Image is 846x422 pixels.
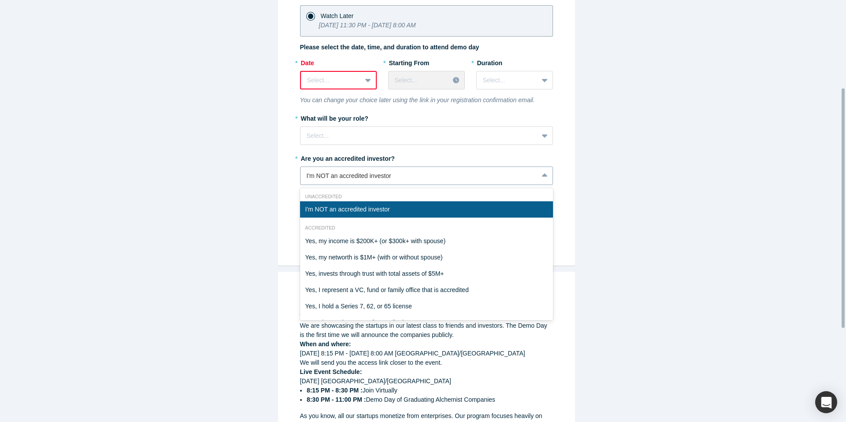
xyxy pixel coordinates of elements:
[300,377,553,404] div: [DATE] [GEOGRAPHIC_DATA]/[GEOGRAPHIC_DATA]
[307,396,366,403] strong: 8:30 PM - 11:00 PM :
[300,96,535,104] i: You can change your choice later using the link in your registration confirmation email.
[300,151,553,163] label: Are you an accredited investor?
[300,315,553,331] div: Yes, I have other ways of accreditation
[388,56,430,68] label: Starting From
[300,282,553,298] div: Yes, I represent a VC, fund or family office that is accredited
[300,249,553,266] div: Yes, my networth is $1M+ (with or without spouse)
[300,298,553,315] div: Yes, I hold a Series 7, 62, or 65 license
[300,349,553,358] div: [DATE] 8:15 PM - [DATE] 8:00 AM [GEOGRAPHIC_DATA]/[GEOGRAPHIC_DATA]
[300,201,553,218] div: I'm NOT an accredited investor
[307,387,363,394] strong: 8:15 PM - 8:30 PM :
[319,22,416,29] i: [DATE] 11:30 PM - [DATE] 8:00 AM
[300,266,553,282] div: Yes, invests through trust with total assets of $5M+
[300,358,553,367] div: We will send you the access link closer to the event.
[300,111,553,123] label: What will be your role?
[321,12,354,19] span: Watch Later
[300,225,553,232] div: Accredited
[300,56,377,68] label: Date
[300,43,479,52] label: Please select the date, time, and duration to attend demo day
[300,233,553,249] div: Yes, my income is $200K+ (or $300k+ with spouse)
[307,386,553,395] li: Join Virtually
[300,321,553,340] div: We are showcasing the startups in our latest class to friends and investors. The Demo Day is the ...
[307,171,532,181] div: I'm NOT an accredited investor
[300,193,553,200] div: Unaccredited
[300,341,351,348] strong: When and where:
[476,56,553,68] label: Duration
[307,395,553,404] li: Demo Day of Graduating Alchemist Companies
[300,368,362,375] strong: Live Event Schedule:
